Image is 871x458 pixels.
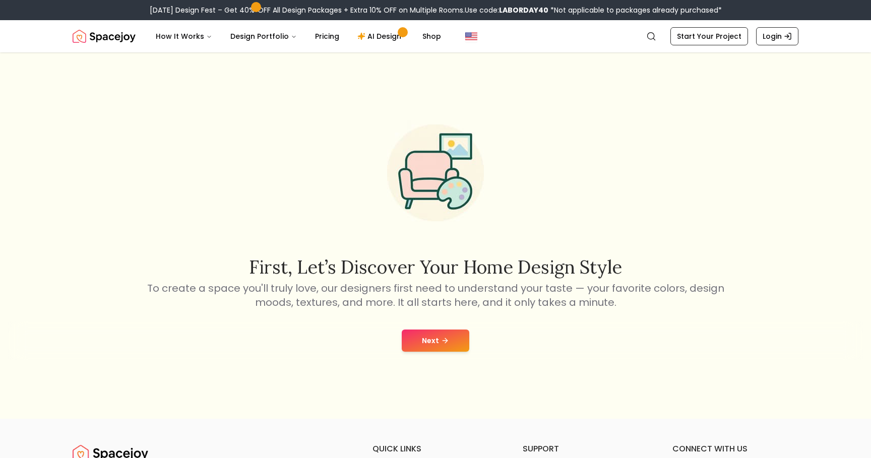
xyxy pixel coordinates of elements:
[465,5,548,15] span: Use code:
[73,26,136,46] a: Spacejoy
[222,26,305,46] button: Design Portfolio
[73,20,798,52] nav: Global
[148,26,220,46] button: How It Works
[73,26,136,46] img: Spacejoy Logo
[756,27,798,45] a: Login
[523,443,649,455] h6: support
[499,5,548,15] b: LABORDAY40
[402,330,469,352] button: Next
[148,26,449,46] nav: Main
[145,281,726,309] p: To create a space you'll truly love, our designers first need to understand your taste — your fav...
[414,26,449,46] a: Shop
[548,5,722,15] span: *Not applicable to packages already purchased*
[307,26,347,46] a: Pricing
[670,27,748,45] a: Start Your Project
[371,108,500,237] img: Start Style Quiz Illustration
[372,443,499,455] h6: quick links
[145,257,726,277] h2: First, let’s discover your home design style
[672,443,798,455] h6: connect with us
[349,26,412,46] a: AI Design
[150,5,722,15] div: [DATE] Design Fest – Get 40% OFF All Design Packages + Extra 10% OFF on Multiple Rooms.
[465,30,477,42] img: United States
